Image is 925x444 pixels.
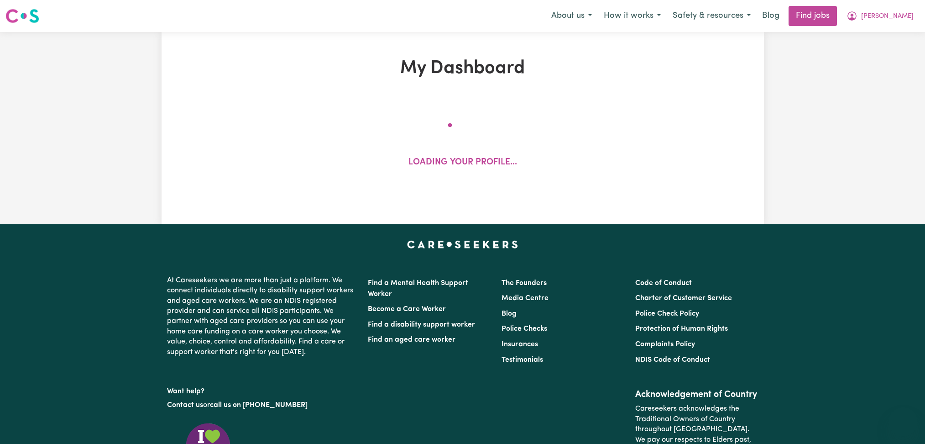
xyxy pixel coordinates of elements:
button: Safety & resources [667,6,757,26]
a: Insurances [502,341,538,348]
iframe: Button to launch messaging window [888,407,918,437]
p: Want help? [167,383,357,396]
a: Contact us [167,402,203,409]
a: Careseekers home page [407,241,518,248]
a: Complaints Policy [635,341,695,348]
img: Careseekers logo [5,8,39,24]
a: Charter of Customer Service [635,295,732,302]
button: How it works [598,6,667,26]
a: Blog [757,6,785,26]
a: Find jobs [789,6,837,26]
p: Loading your profile... [408,156,517,169]
a: NDIS Code of Conduct [635,356,710,364]
a: Find an aged care worker [368,336,455,344]
a: Find a Mental Health Support Worker [368,280,468,298]
h2: Acknowledgement of Country [635,389,758,400]
p: At Careseekers we are more than just a platform. We connect individuals directly to disability su... [167,272,357,361]
a: Blog [502,310,517,317]
a: Become a Care Worker [368,306,446,313]
a: call us on [PHONE_NUMBER] [210,402,308,409]
a: Media Centre [502,295,549,302]
a: Protection of Human Rights [635,325,728,333]
span: [PERSON_NAME] [861,11,914,21]
h1: My Dashboard [267,58,658,79]
a: Police Check Policy [635,310,699,317]
button: My Account [841,6,920,26]
a: Testimonials [502,356,543,364]
a: Careseekers logo [5,5,39,26]
a: Police Checks [502,325,547,333]
a: Find a disability support worker [368,321,475,328]
a: Code of Conduct [635,280,692,287]
button: About us [545,6,598,26]
a: The Founders [502,280,547,287]
p: or [167,396,357,414]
